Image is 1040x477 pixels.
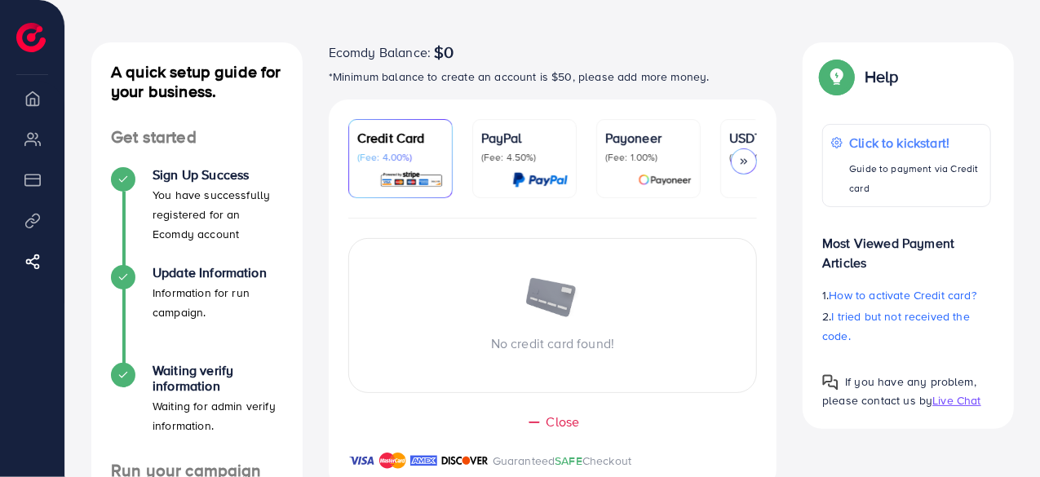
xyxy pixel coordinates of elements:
p: Most Viewed Payment Articles [822,220,991,272]
li: Waiting verify information [91,363,303,461]
span: Live Chat [932,392,980,409]
span: Close [547,413,580,431]
p: Help [865,67,899,86]
p: Waiting for admin verify information. [153,396,283,435]
span: SAFE [555,453,582,469]
p: You have successfully registered for an Ecomdy account [153,185,283,244]
p: USDT [729,128,816,148]
p: PayPal [481,128,568,148]
p: (Fee: 4.50%) [481,151,568,164]
h4: Get started [91,127,303,148]
p: Payoneer [605,128,692,148]
li: Sign Up Success [91,167,303,265]
img: brand [410,451,437,470]
span: Ecomdy Balance: [329,42,431,62]
p: (Fee: 4.00%) [357,151,444,164]
p: Click to kickstart! [849,133,982,152]
p: Guide to payment via Credit card [849,159,982,198]
span: If you have any problem, please contact us by [822,373,976,409]
p: 2. [822,307,991,346]
img: card [512,170,568,189]
h4: Waiting verify information [153,363,283,394]
img: Popup guide [822,374,839,391]
p: No credit card found! [349,333,757,353]
img: logo [16,23,46,52]
img: brand [348,451,375,470]
img: brand [379,451,406,470]
p: 1. [822,285,991,305]
p: (Fee: 1.00%) [605,151,692,164]
img: image [524,278,582,320]
p: (Fee: 0.00%) [729,151,816,164]
p: Guaranteed Checkout [493,451,632,470]
h4: Sign Up Success [153,167,283,183]
img: brand [441,451,489,470]
span: $0 [434,42,454,62]
span: How to activate Credit card? [830,287,976,303]
h4: Update Information [153,265,283,280]
span: I tried but not received the code. [822,308,970,344]
li: Update Information [91,265,303,363]
p: Information for run campaign. [153,283,283,322]
iframe: Chat [971,404,1028,465]
img: Popup guide [822,62,852,91]
img: card [379,170,444,189]
img: card [638,170,692,189]
p: Credit Card [357,128,444,148]
h4: A quick setup guide for your business. [91,62,303,101]
p: *Minimum balance to create an account is $50, please add more money. [329,67,777,86]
